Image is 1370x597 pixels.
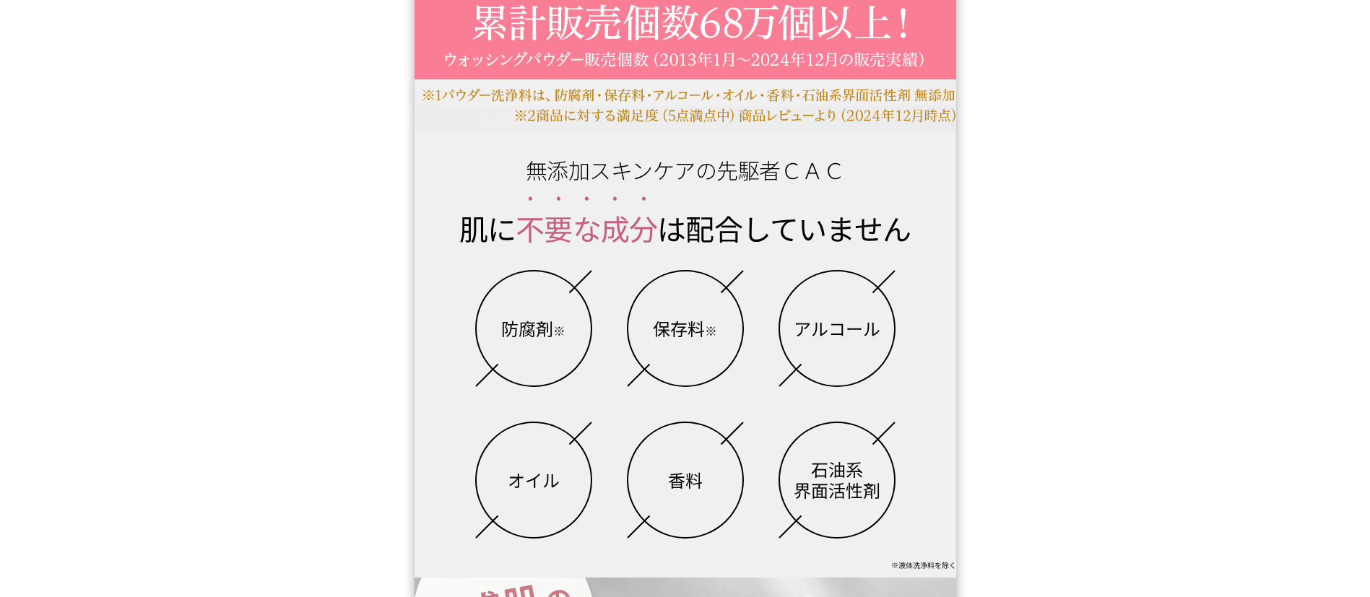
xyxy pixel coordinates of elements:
div: 香料 [635,430,736,531]
h4: 肌に は配合していません [415,186,956,249]
span: 防腐剤 [501,318,565,339]
h5: 無添加スキンケアの先駆者ＣＡＣ [415,132,956,186]
div: オイル [483,430,584,531]
span: 保存料 [653,318,717,339]
span: 不要な成分 [516,207,657,249]
div: アルコール [786,278,888,379]
div: 石油系 界面活性剤 [786,430,888,531]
